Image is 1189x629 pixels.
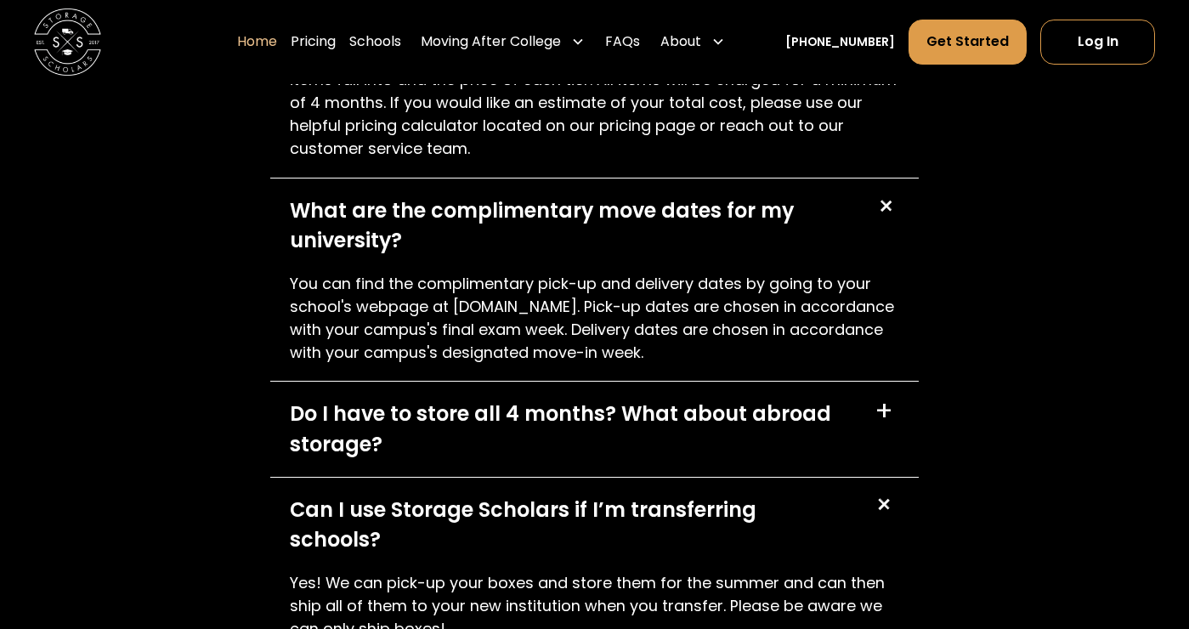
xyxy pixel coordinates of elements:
p: Please visit your school's page to see what tiers the most commonly stored items fall into and th... [290,46,898,160]
div: What are the complimentary move dates for my university? [290,195,853,257]
a: [PHONE_NUMBER] [785,33,895,51]
img: Storage Scholars main logo [34,8,102,76]
div: About [654,19,732,66]
div: + [866,489,898,521]
div: + [875,399,893,426]
p: You can find the complimentary pick-up and delivery dates by going to your school's webpage at [D... [290,273,898,364]
a: home [34,8,102,76]
div: Do I have to store all 4 months? What about abroad storage? [290,399,854,460]
div: + [869,190,901,223]
div: About [660,32,701,53]
a: Pricing [291,19,336,66]
a: FAQs [605,19,640,66]
a: Home [237,19,277,66]
div: Moving After College [421,32,561,53]
a: Log In [1040,20,1155,65]
div: Can I use Storage Scholars if I’m transferring schools? [290,495,852,556]
div: Moving After College [414,19,592,66]
a: Schools [349,19,401,66]
a: Get Started [909,20,1027,65]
